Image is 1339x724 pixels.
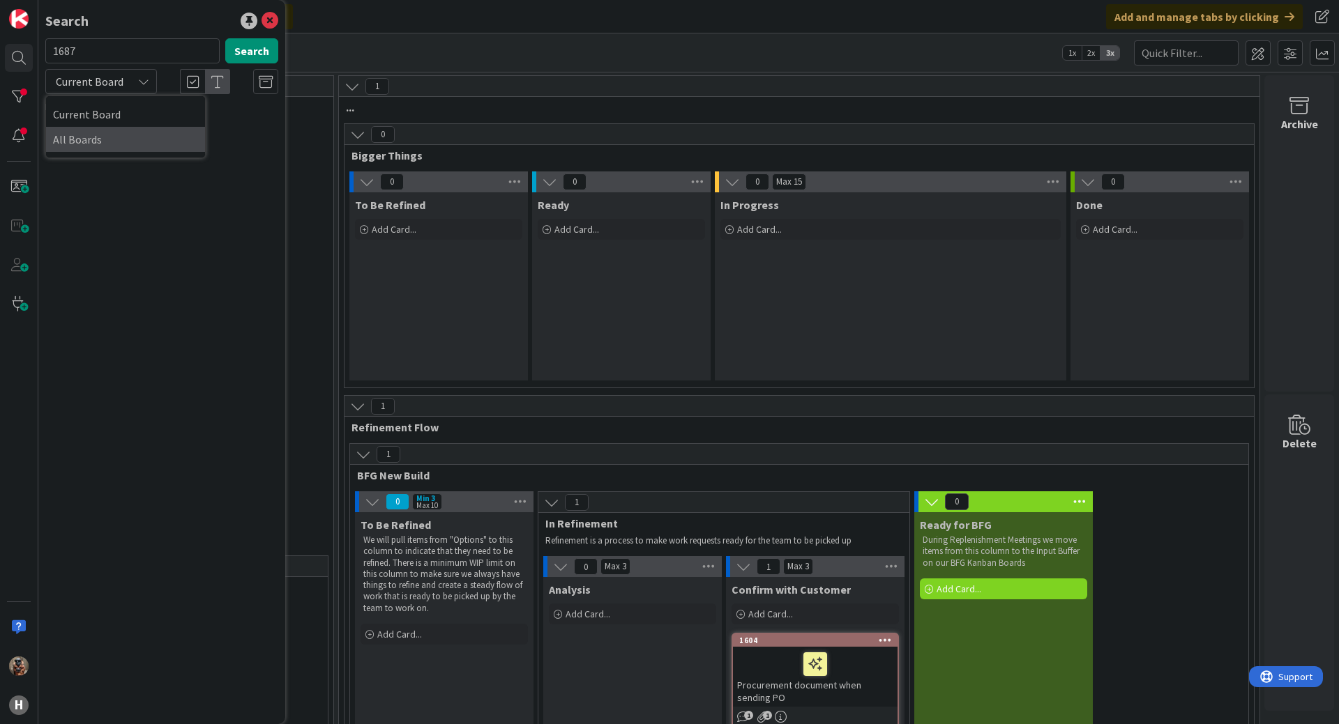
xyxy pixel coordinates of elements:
div: H [9,695,29,715]
span: All Boards [53,129,198,150]
span: Analysis [549,583,591,596]
span: Current Board [56,75,123,88]
span: 0 [386,493,409,510]
div: Max 15 [776,178,802,185]
span: Add Card... [1093,223,1137,236]
span: In Refinement [545,516,892,530]
input: Search for title... [45,38,220,63]
span: 1 [377,446,400,463]
a: Current Board [46,102,205,127]
span: 1 [757,558,780,575]
span: Refinement Flow [351,420,1236,434]
span: 1x [1063,46,1082,60]
span: Add Card... [748,608,793,620]
div: Search [45,10,89,31]
span: To Be Refined [355,198,425,212]
a: All Boards [46,127,205,152]
div: Add and manage tabs by clicking [1106,4,1303,29]
span: To Be Refined [361,518,431,532]
span: ... [346,100,1242,114]
span: Add Card... [554,223,599,236]
span: 0 [574,558,598,575]
span: BFG New Build [357,468,1231,482]
span: 0 [563,174,587,190]
img: Visit kanbanzone.com [9,9,29,29]
input: Quick Filter... [1134,40,1239,66]
span: 2x [1082,46,1100,60]
p: Refinement is a process to make work requests ready for the team to be picked up [545,535,894,546]
span: 0 [371,126,395,143]
span: Done [1076,198,1103,212]
div: Max 10 [416,502,438,509]
span: 1 [371,398,395,415]
span: Confirm with Customer [732,583,851,596]
span: 0 [945,493,969,510]
span: 0 [1101,174,1125,190]
div: Delete [1283,435,1317,452]
img: VK [9,656,29,676]
span: Ready [538,198,569,212]
span: Add Card... [937,583,981,595]
span: Add Card... [377,628,422,640]
span: 1 [744,711,753,720]
div: 1604 [739,636,898,645]
div: Max 3 [605,563,626,570]
span: Ready for BFG [920,518,992,532]
span: 3x [1100,46,1119,60]
span: Add Card... [737,223,782,236]
span: Add Card... [566,608,610,620]
span: Bigger Things [351,148,1236,162]
p: We will pull items from "Options" to this column to indicate that they need to be refined. There ... [363,534,525,614]
span: Add Card... [372,223,416,236]
div: Archive [1281,116,1318,132]
span: Current Board [53,104,198,125]
div: 1604Procurement document when sending PO [733,634,898,707]
div: Procurement document when sending PO [733,647,898,707]
p: During Replenishment Meetings we move items from this column to the Input Buffer on our BFG Kanba... [923,534,1084,569]
span: In Progress [720,198,779,212]
button: Search [225,38,278,63]
div: 1604 [733,634,898,647]
span: 1 [565,494,589,511]
div: Min 3 [416,495,435,502]
span: 0 [746,174,769,190]
span: 1 [763,711,772,720]
span: Support [29,2,63,19]
div: Max 3 [787,563,809,570]
span: 0 [380,174,404,190]
span: 1 [365,78,389,95]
